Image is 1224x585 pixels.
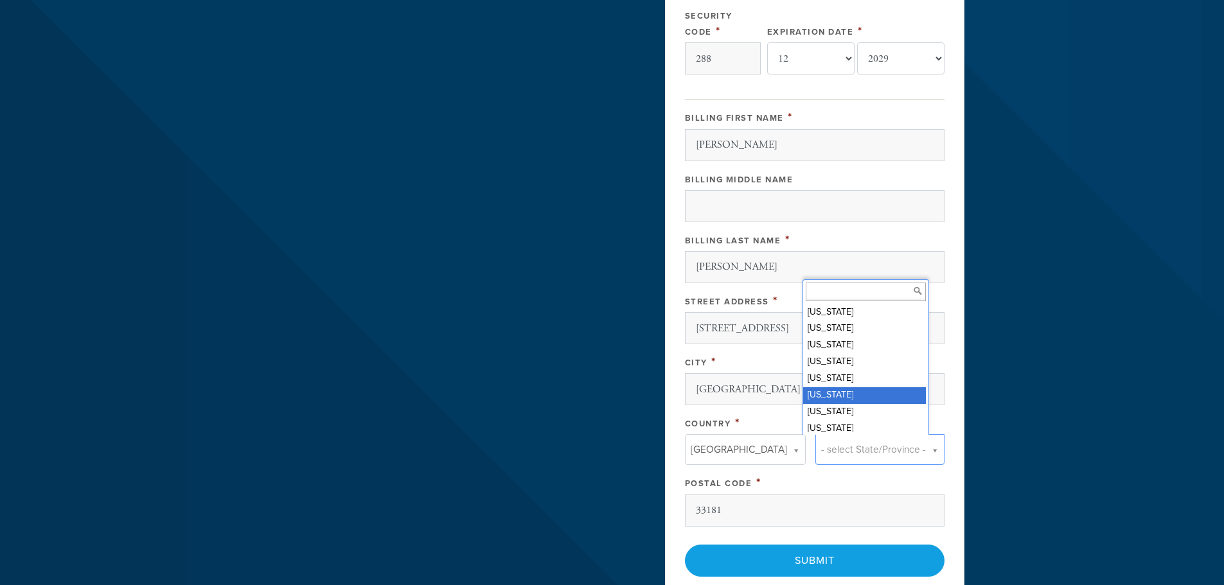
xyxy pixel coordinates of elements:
[803,421,926,437] div: [US_STATE]
[803,304,926,321] div: [US_STATE]
[803,387,926,404] div: [US_STATE]
[803,354,926,371] div: [US_STATE]
[803,337,926,354] div: [US_STATE]
[803,320,926,337] div: [US_STATE]
[803,371,926,387] div: [US_STATE]
[803,404,926,421] div: [US_STATE]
